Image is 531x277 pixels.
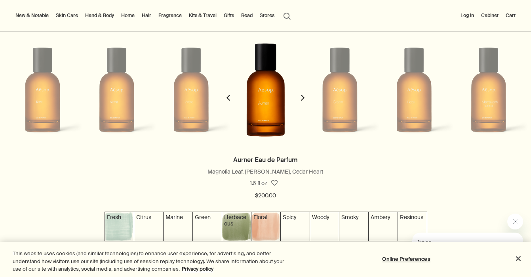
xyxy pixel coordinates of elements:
[134,212,163,241] img: Textured yellow background
[240,11,254,20] a: Read
[382,251,431,267] button: Online Preferences, Opens the preference center dialog
[280,8,294,23] button: Open search
[253,214,267,221] span: Floral
[84,11,116,20] a: Hand & Body
[250,180,267,187] span: 1.6 fl oz
[341,214,359,221] span: Smoky
[371,214,390,221] span: Ambery
[369,212,398,241] img: Textured gold background
[182,266,213,272] a: More information about your privacy, opens in a new tab
[164,212,192,241] img: Textured grey-green background
[54,11,80,20] a: Skin Care
[222,11,236,20] a: Gifts
[166,214,183,221] span: Marine
[255,191,276,201] span: $200.00
[14,11,50,20] button: New & Notable
[283,214,297,221] span: Spicy
[281,212,310,241] img: Textured rose pink background
[480,11,500,20] a: Cabinet
[312,214,329,221] span: Woody
[120,11,136,20] a: Home
[105,212,134,241] img: Textured grey-blue background
[193,212,222,241] img: Textured green background
[251,212,280,241] img: Textured salmon pink background
[13,250,292,273] div: This website uses cookies (and similar technologies) to enhance user experience, for advertising,...
[267,176,282,190] button: Save to cabinet
[459,11,476,20] button: Log in
[393,214,523,269] div: Aesop says "Our consultants are available now to offer personalised product advice.". Open messag...
[504,11,517,20] button: Cart
[140,11,153,20] a: Hair
[222,212,251,241] img: Textured forest green background
[398,212,427,241] img: Textured brown background
[310,212,339,241] img: Textured purple background
[195,214,211,221] span: Green
[258,11,276,20] button: Stores
[5,17,99,39] span: Our consultants are available now to offer personalised product advice.
[510,250,527,267] button: Close
[107,214,121,221] span: Fresh
[224,214,246,227] span: Herbaceous
[157,11,183,20] a: Fragrance
[412,233,523,269] iframe: Message from Aesop
[221,31,236,155] button: previous
[187,11,218,20] a: Kits & Travel
[507,214,523,229] iframe: Close message from Aesop
[339,212,368,241] img: Textured grey-purple background
[295,31,311,155] button: next
[136,214,151,221] span: Citrus
[233,156,298,164] a: Aurner Eau de Parfum
[222,21,309,159] img: Aurner Eau de Parfum in amber bottle.
[8,167,523,177] div: Magnolia Leaf, [PERSON_NAME], Cedar Heart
